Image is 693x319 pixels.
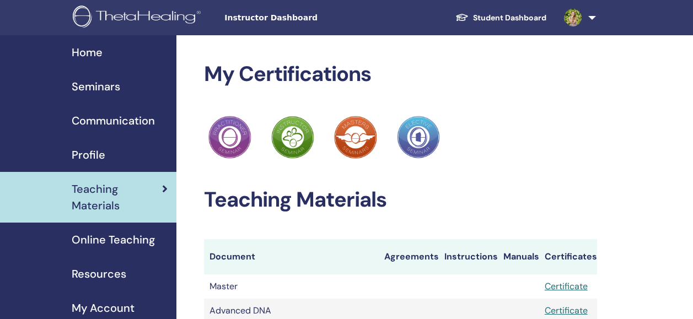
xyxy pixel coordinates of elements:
span: Online Teaching [72,231,155,248]
span: Seminars [72,78,120,95]
img: Practitioner [334,116,377,159]
span: Profile [72,147,105,163]
img: graduation-cap-white.svg [455,13,469,22]
h2: My Certifications [204,62,597,87]
img: logo.png [73,6,205,30]
a: Student Dashboard [447,8,555,28]
th: Manuals [498,239,539,274]
span: Home [72,44,103,61]
h2: Teaching Materials [204,187,597,213]
th: Certificates [539,239,597,274]
span: Resources [72,266,126,282]
img: Practitioner [271,116,314,159]
span: Teaching Materials [72,181,162,214]
a: Certificate [545,280,588,292]
th: Instructions [439,239,498,274]
td: Master [204,274,379,299]
span: Communication [72,112,155,129]
img: default.jpg [564,9,582,26]
span: My Account [72,300,135,316]
img: Practitioner [397,116,440,159]
span: Instructor Dashboard [224,12,390,24]
th: Document [204,239,379,274]
a: Certificate [545,305,588,316]
img: Practitioner [208,116,251,159]
th: Agreements [379,239,439,274]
